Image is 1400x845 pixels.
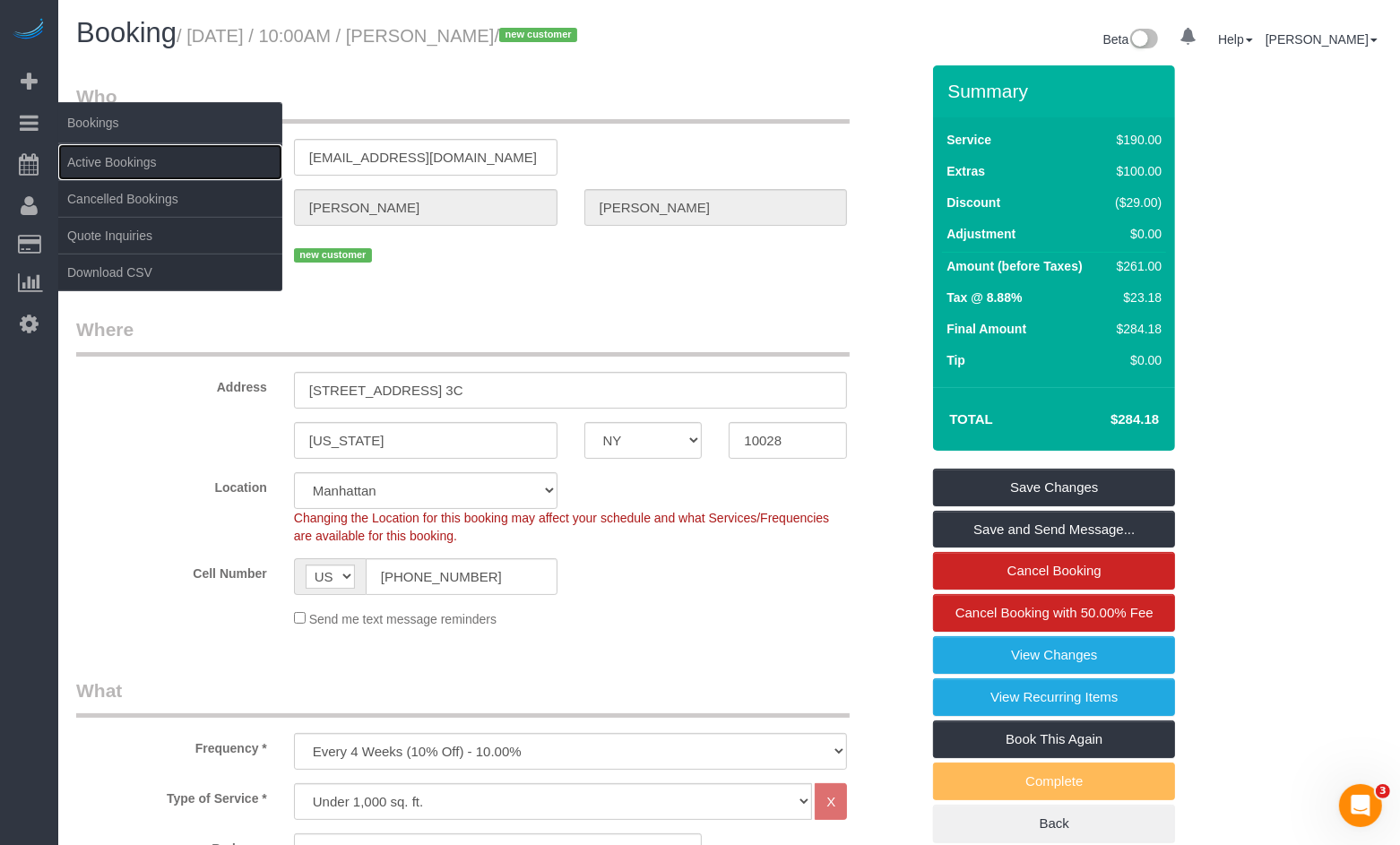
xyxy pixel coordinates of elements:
[63,558,281,582] label: Cell Number
[933,805,1175,842] a: Back
[494,26,583,46] span: /
[933,636,1175,674] a: View Changes
[946,351,965,369] label: Tip
[1109,225,1162,243] div: $0.00
[955,605,1154,620] span: Cancel Booking with 50.00% Fee
[63,372,281,396] label: Address
[294,139,557,176] input: Email
[499,28,577,42] span: new customer
[1128,29,1158,52] img: New interface
[947,81,1166,101] h3: Summary
[1109,351,1162,369] div: $0.00
[946,131,991,149] label: Service
[294,248,372,263] span: new customer
[63,733,281,757] label: Frequency *
[729,422,847,459] input: Zip Code
[294,189,557,226] input: First Name
[1218,32,1253,47] a: Help
[1057,412,1159,427] h4: $284.18
[1109,194,1162,211] div: ($29.00)
[76,316,850,357] legend: Where
[1339,784,1382,827] iframe: Intercom live chat
[309,612,497,626] span: Send me text message reminders
[949,411,993,427] strong: Total
[63,783,281,807] label: Type of Service *
[933,552,1175,590] a: Cancel Booking
[946,225,1015,243] label: Adjustment
[294,511,829,543] span: Changing the Location for this booking may affect your schedule and what Services/Frequencies are...
[1266,32,1378,47] a: [PERSON_NAME]
[1109,320,1162,338] div: $284.18
[11,18,47,43] img: Automaid Logo
[1376,784,1390,798] span: 3
[946,289,1022,306] label: Tax @ 8.88%
[946,257,1082,275] label: Amount (before Taxes)
[946,194,1000,211] label: Discount
[58,254,282,290] a: Download CSV
[946,162,985,180] label: Extras
[933,720,1175,758] a: Book This Again
[58,102,282,143] span: Bookings
[1109,131,1162,149] div: $190.00
[58,144,282,180] a: Active Bookings
[1109,289,1162,306] div: $23.18
[1109,162,1162,180] div: $100.00
[58,143,282,291] ul: Bookings
[76,17,177,48] span: Booking
[294,422,557,459] input: City
[76,677,850,718] legend: What
[366,558,557,595] input: Cell Number
[933,678,1175,716] a: View Recurring Items
[177,26,583,46] small: / [DATE] / 10:00AM / [PERSON_NAME]
[58,181,282,217] a: Cancelled Bookings
[933,469,1175,506] a: Save Changes
[584,189,848,226] input: Last Name
[1103,32,1159,47] a: Beta
[1109,257,1162,275] div: $261.00
[933,594,1175,632] a: Cancel Booking with 50.00% Fee
[58,218,282,254] a: Quote Inquiries
[946,320,1026,338] label: Final Amount
[63,472,281,496] label: Location
[76,83,850,124] legend: Who
[933,511,1175,548] a: Save and Send Message...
